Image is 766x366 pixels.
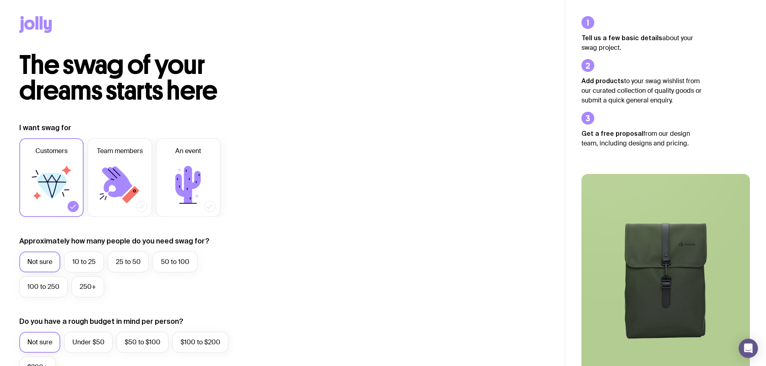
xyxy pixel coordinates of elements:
[19,236,209,246] label: Approximately how many people do you need swag for?
[19,49,218,106] span: The swag of your dreams starts here
[581,77,624,84] strong: Add products
[35,146,68,156] span: Customers
[19,251,60,272] label: Not sure
[117,332,168,353] label: $50 to $100
[581,130,643,137] strong: Get a free proposal
[581,33,702,53] p: about your swag project.
[19,276,68,297] label: 100 to 250
[19,317,183,326] label: Do you have a rough budget in mind per person?
[581,129,702,148] p: from our design team, including designs and pricing.
[19,123,71,133] label: I want swag for
[19,332,60,353] label: Not sure
[581,34,662,41] strong: Tell us a few basic details
[175,146,201,156] span: An event
[64,251,104,272] label: 10 to 25
[64,332,113,353] label: Under $50
[153,251,197,272] label: 50 to 100
[97,146,143,156] span: Team members
[173,332,228,353] label: $100 to $200
[581,76,702,105] p: to your swag wishlist from our curated collection of quality goods or submit a quick general enqu...
[739,339,758,358] div: Open Intercom Messenger
[72,276,104,297] label: 250+
[108,251,149,272] label: 25 to 50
